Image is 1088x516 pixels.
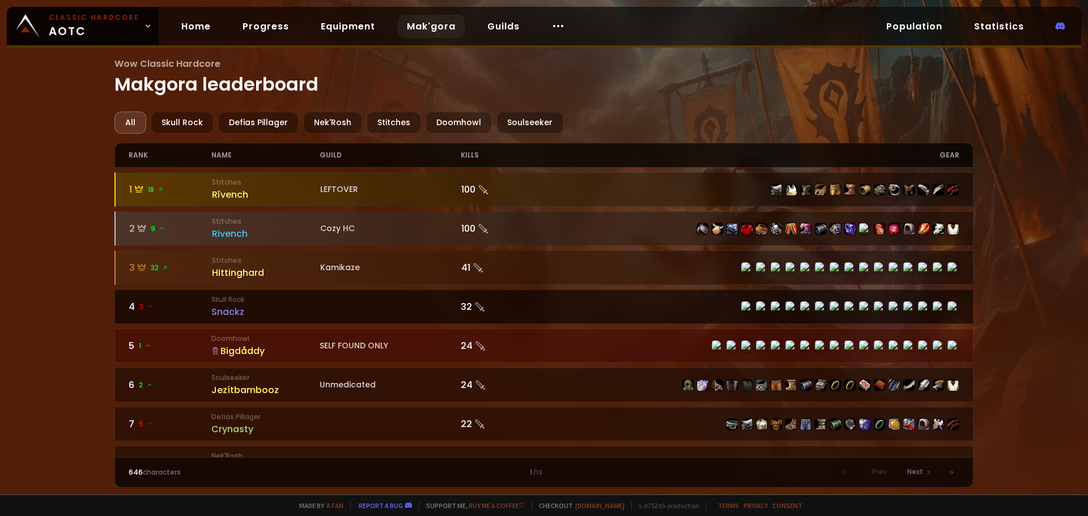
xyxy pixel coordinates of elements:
span: Next [907,467,923,477]
div: 6 [129,378,212,392]
small: / 13 [533,468,542,477]
span: Prev [872,467,887,477]
div: 100 [461,221,545,236]
img: item-19120 [859,379,870,391]
img: item-14331 [903,223,915,234]
div: 100 [461,182,545,197]
img: item-4385 [726,419,738,430]
span: Checkout [532,501,624,510]
a: Consent [772,501,802,510]
small: Doomhowl [211,334,320,344]
div: rank [129,143,212,167]
span: 3 [139,302,154,312]
div: LEFTOVER [320,184,461,195]
div: characters [129,467,337,477]
a: 75 Defias PillagerCrynasty22 item-4385item-10657item-148item-2041item-6468item-10410item-1121item... [114,407,974,441]
img: item-5351 [889,184,900,195]
div: 7 [129,417,212,431]
span: 646 [129,467,143,477]
a: Population [877,15,951,38]
div: Soulseeker [496,112,563,134]
div: Rîvench [212,187,320,202]
a: 51DoomhowlBigdåddySELF FOUND ONLY24 item-10588item-13088item-10774item-4119item-13117item-15157it... [114,329,974,363]
img: item-9812 [903,184,915,195]
span: 2 [139,380,153,390]
div: 24 [461,339,544,353]
img: item-5327 [830,184,841,195]
div: 8 [129,456,212,470]
img: item-16713 [756,379,767,391]
img: item-6469 [947,184,959,195]
img: item-10410 [800,419,811,430]
img: item-16712 [815,379,826,391]
div: Bigdåddy [211,344,320,358]
a: Report a bug [359,501,403,510]
img: item-15331 [830,419,841,430]
a: [DOMAIN_NAME] [575,501,624,510]
a: 8-Nek'RoshKx[PERSON_NAME] en Croûte20 item-15513item-6125item-2870item-6398item-14727item-6590ite... [114,446,974,480]
span: 1 [139,341,151,351]
img: item-16711 [785,379,797,391]
img: item-18500 [830,379,841,391]
img: item-5107 [785,184,797,195]
img: item-1121 [815,419,826,430]
a: 43 Skull RockSnackz32 item-10502item-12047item-14182item-9791item-6611item-9797item-6612item-6613... [114,289,974,324]
img: item-12006 [874,419,885,430]
a: Privacy [743,501,768,510]
small: Stitches [212,216,320,227]
a: Progress [233,15,298,38]
a: Terms [718,501,739,510]
img: item-2575 [741,223,753,234]
div: Hittinghard [212,266,320,280]
img: item-1769 [771,184,782,195]
a: 332 StitchesHittinghardKamikaze41 item-15338item-10399item-4249item-4831item-6557item-15331item-1... [114,250,974,285]
a: Buy me a coffee [469,501,525,510]
img: item-12939 [918,379,929,391]
span: v. d752d5 - production [631,501,699,510]
a: a fan [326,501,343,510]
a: Statistics [965,15,1033,38]
small: Soulseeker [211,373,320,383]
img: item-209611 [889,419,900,430]
a: Guilds [478,15,529,38]
div: 3 [129,261,212,275]
span: Wow Classic Hardcore [114,57,974,71]
div: All [114,112,146,134]
h1: Makgora leaderboard [114,57,974,98]
div: 32 [461,300,544,314]
img: item-18500 [844,379,856,391]
div: 1 [129,182,212,197]
img: item-148 [756,419,767,430]
img: item-6448 [933,184,944,195]
div: 1 [336,467,751,477]
a: Classic HardcoreAOTC [7,7,159,45]
img: item-13956 [771,223,782,234]
img: item-18103 [844,223,856,234]
img: item-16797 [726,223,738,234]
div: Snackz [211,305,320,319]
div: 4 [129,300,212,314]
div: Rivench [212,227,320,241]
div: Skull Rock [151,112,214,134]
img: item-19683 [785,223,797,234]
div: 5 [129,339,212,353]
small: Classic Hardcore [49,12,139,23]
div: Jezítbambooz [211,383,320,397]
img: item-16710 [800,379,811,391]
div: 20 [461,456,544,470]
div: 22 [461,417,544,431]
img: item-19682 [756,223,767,234]
span: Made by [292,501,343,510]
img: item-17705 [903,379,915,391]
a: 29StitchesRivenchCozy HC100 item-22267item-22403item-16797item-2575item-19682item-13956item-19683... [114,211,974,246]
img: item-2105 [726,379,738,391]
div: Doomhowl [426,112,492,134]
img: item-14629 [815,223,826,234]
div: 41 [461,261,545,275]
img: item-13938 [933,223,944,234]
img: item-12963 [771,379,782,391]
div: Unmedicated [320,379,461,391]
img: item-11853 [844,184,856,195]
a: Mak'gora [398,15,465,38]
div: Cozy HC [320,223,461,234]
